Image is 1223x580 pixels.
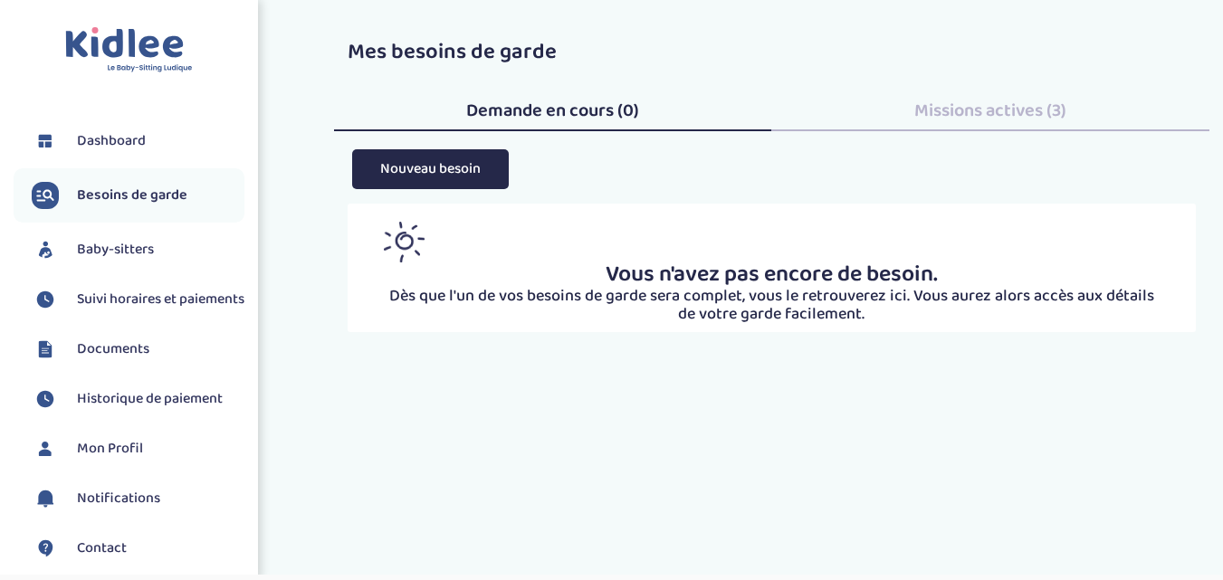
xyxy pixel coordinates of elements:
[32,236,244,263] a: Baby-sitters
[77,438,143,460] span: Mon Profil
[32,535,244,562] a: Contact
[32,182,59,209] img: besoin.svg
[32,128,244,155] a: Dashboard
[352,149,509,188] button: Nouveau besoin
[32,286,59,313] img: suivihoraire.svg
[77,185,187,206] span: Besoins de garde
[77,289,244,310] span: Suivi horaires et paiements
[77,388,223,410] span: Historique de paiement
[914,96,1066,125] span: Missions actives (3)
[32,336,59,363] img: documents.svg
[65,27,193,73] img: logo.svg
[32,286,244,313] a: Suivi horaires et paiements
[466,96,639,125] span: Demande en cours (0)
[32,385,244,413] a: Historique de paiement
[384,288,1161,324] p: Dès que l'un de vos besoins de garde sera complet, vous le retrouverez ici. Vous aurez alors accè...
[32,435,59,462] img: profil.svg
[77,130,146,152] span: Dashboard
[384,222,425,262] img: inscription_membre_sun.png
[77,537,127,559] span: Contact
[32,182,244,209] a: Besoins de garde
[32,128,59,155] img: dashboard.svg
[77,488,160,509] span: Notifications
[32,385,59,413] img: suivihoraire.svg
[32,336,244,363] a: Documents
[32,535,59,562] img: contact.svg
[77,239,154,261] span: Baby-sitters
[32,236,59,263] img: babysitters.svg
[384,262,1161,288] p: Vous n'avez pas encore de besoin.
[32,485,59,512] img: notification.svg
[348,34,557,70] span: Mes besoins de garde
[77,338,149,360] span: Documents
[32,435,244,462] a: Mon Profil
[32,485,244,512] a: Notifications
